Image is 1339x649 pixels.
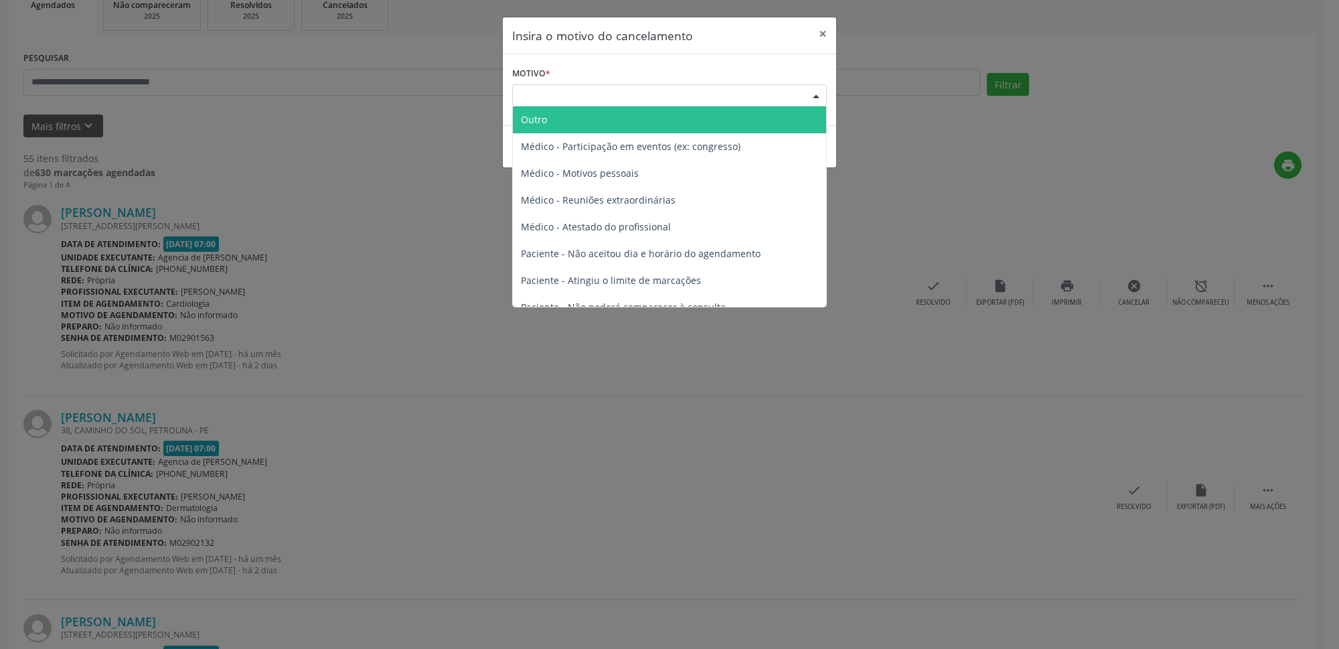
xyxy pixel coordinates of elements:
span: Médico - Motivos pessoais [521,167,639,179]
label: Motivo [512,64,550,84]
span: Paciente - Não aceitou dia e horário do agendamento [521,247,761,260]
span: Médico - Participação em eventos (ex: congresso) [521,140,740,153]
button: Close [809,17,836,50]
span: Paciente - Atingiu o limite de marcações [521,274,701,287]
span: Médico - Reuniões extraordinárias [521,194,676,206]
span: Paciente - Não poderá comparecer à consulta [521,301,726,313]
h5: Insira o motivo do cancelamento [512,27,693,44]
span: Médico - Atestado do profissional [521,220,671,233]
span: Outro [521,113,547,126]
